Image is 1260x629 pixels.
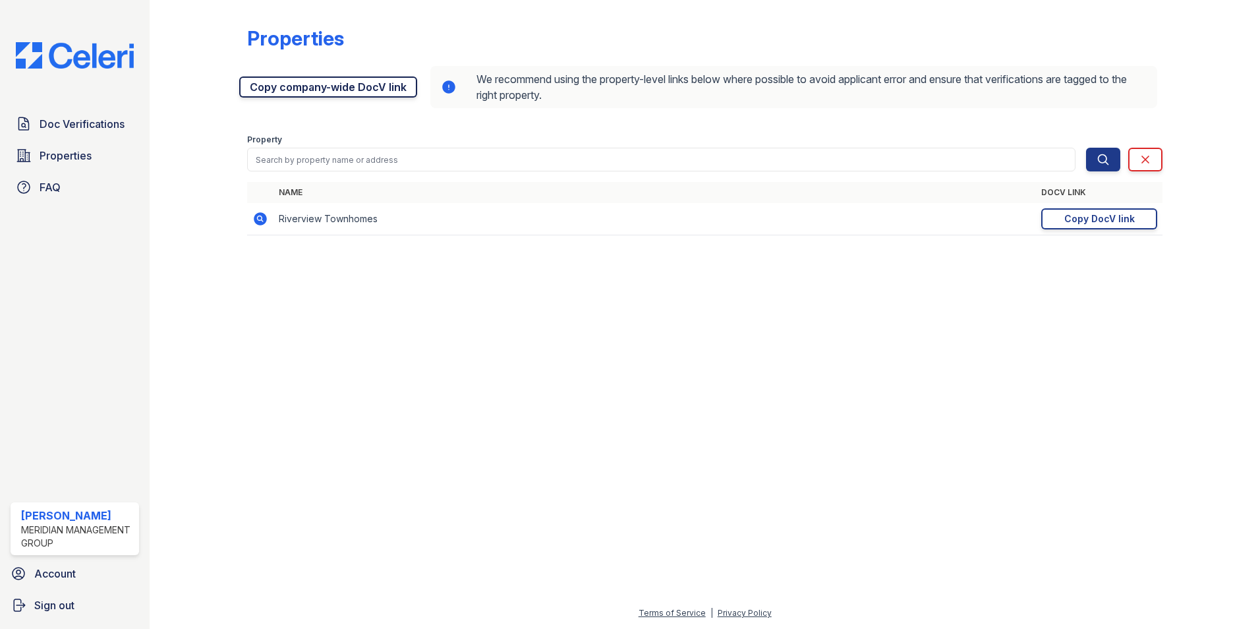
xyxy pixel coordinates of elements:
[1064,212,1135,225] div: Copy DocV link
[5,42,144,69] img: CE_Logo_Blue-a8612792a0a2168367f1c8372b55b34899dd931a85d93a1a3d3e32e68fde9ad4.png
[718,608,772,618] a: Privacy Policy
[40,116,125,132] span: Doc Verifications
[273,182,1036,203] th: Name
[239,76,417,98] a: Copy company-wide DocV link
[11,111,139,137] a: Doc Verifications
[21,524,134,550] div: Meridian Management Group
[273,203,1036,235] td: Riverview Townhomes
[639,608,706,618] a: Terms of Service
[11,174,139,200] a: FAQ
[430,66,1157,108] div: We recommend using the property-level links below where possible to avoid applicant error and ens...
[710,608,713,618] div: |
[5,560,144,587] a: Account
[247,148,1075,171] input: Search by property name or address
[247,26,344,50] div: Properties
[1036,182,1162,203] th: DocV Link
[5,592,144,618] a: Sign out
[11,142,139,169] a: Properties
[21,508,134,524] div: [PERSON_NAME]
[40,148,92,164] span: Properties
[1041,208,1157,229] a: Copy DocV link
[40,179,61,195] span: FAQ
[34,597,74,613] span: Sign out
[247,135,282,145] label: Property
[34,566,76,582] span: Account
